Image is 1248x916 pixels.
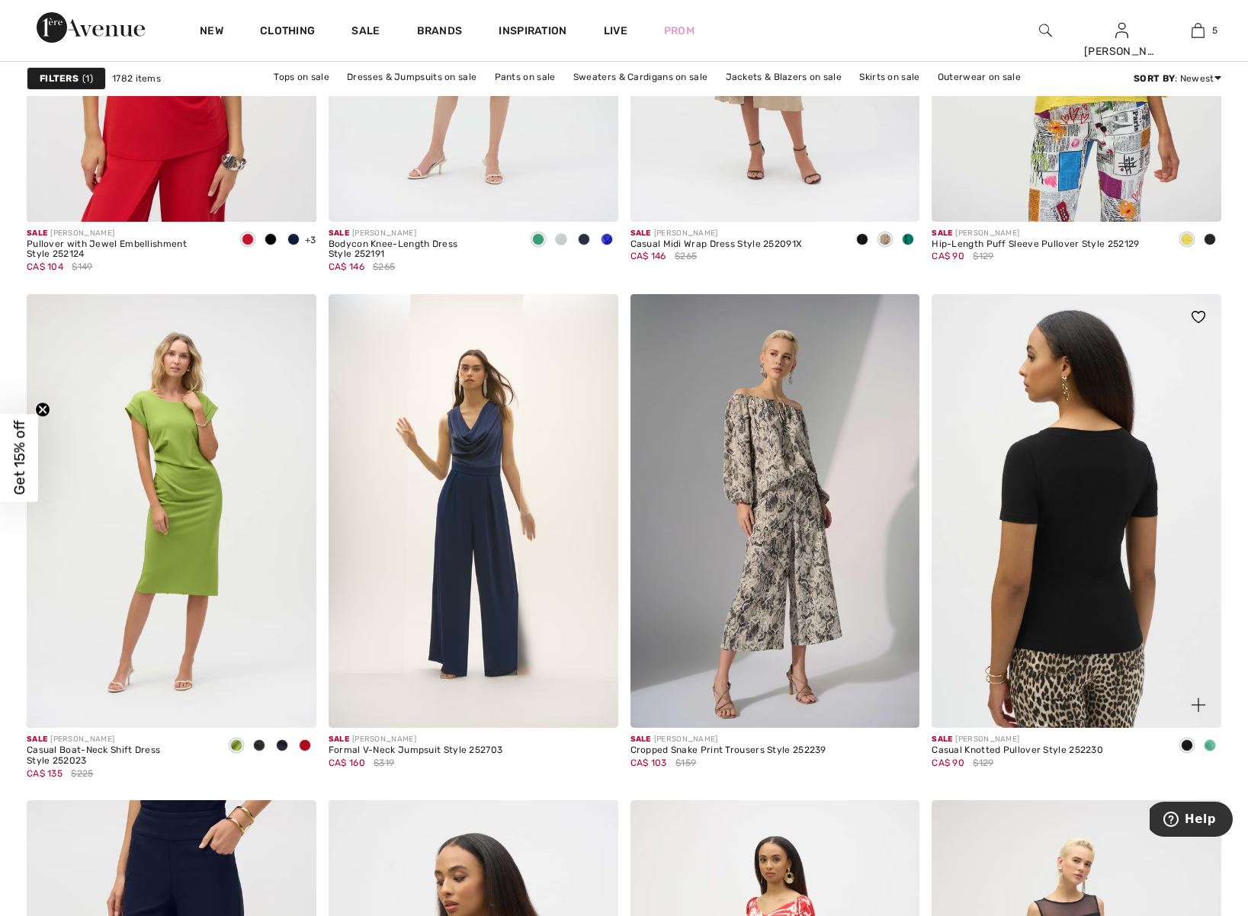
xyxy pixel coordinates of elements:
a: Sign In [1115,23,1128,37]
span: CA$ 160 [329,757,365,768]
a: Casual Knotted Pullover Style 252230. Black [932,294,1221,729]
button: Close teaser [35,402,50,418]
div: [PERSON_NAME] [932,228,1139,239]
img: Formal V-Neck Jumpsuit Style 252703. Midnight Blue [329,294,618,729]
div: [PERSON_NAME] [1084,43,1159,59]
span: $149 [72,260,92,274]
span: Sale [932,229,952,238]
span: CA$ 103 [630,757,667,768]
div: Casual Midi Wrap Dress Style 252091X [630,239,803,250]
div: Cropped Snake Print Trousers Style 252239 [630,745,826,756]
a: Sale [351,24,380,40]
div: : Newest [1134,72,1221,85]
img: Cropped Snake Print Trousers Style 252239. Beige/multi [630,294,920,729]
div: [PERSON_NAME] [630,228,803,239]
a: Skirts on sale [852,67,927,87]
span: CA$ 90 [932,251,964,261]
div: Pullover with Jewel Embellishment Style 252124 [27,239,224,261]
div: [PERSON_NAME] [27,228,224,239]
img: plus_v2.svg [1192,698,1205,712]
span: $159 [675,756,696,770]
div: Garden green [897,228,919,253]
span: CA$ 104 [27,261,63,272]
div: Black [248,734,271,759]
div: Black [851,228,874,253]
span: CA$ 146 [630,251,666,261]
span: CA$ 146 [329,261,364,272]
div: Midnight Blue [271,734,294,759]
a: Brands [417,24,463,40]
div: Black [1176,734,1198,759]
div: Casual Boat-Neck Shift Dress Style 252023 [27,745,213,767]
span: 1 [82,72,93,85]
div: Hip-Length Puff Sleeve Pullover Style 252129 [932,239,1139,250]
span: CA$ 135 [27,768,63,779]
div: [PERSON_NAME] [932,734,1103,745]
span: $265 [675,249,697,263]
div: [PERSON_NAME] [630,734,826,745]
div: [PERSON_NAME] [329,228,515,239]
div: Royal Sapphire 163 [595,228,618,253]
iframe: Opens a widget where you can find more information [1150,802,1233,840]
a: Clothing [260,24,315,40]
img: My Info [1115,21,1128,40]
a: Tops on sale [266,67,337,87]
div: Bodycon Knee-Length Dress Style 252191 [329,239,515,261]
a: Outerwear on sale [930,67,1028,87]
span: $225 [71,767,93,780]
div: Parchment [874,228,897,253]
strong: Filters [40,72,79,85]
div: Radiant red [294,734,316,759]
div: Citrus [1176,228,1198,253]
a: Prom [664,23,695,39]
span: Sale [27,229,47,238]
div: Casual Knotted Pullover Style 252230 [932,745,1103,756]
span: 1782 items [112,72,161,85]
div: Formal V-Neck Jumpsuit Style 252703 [329,745,503,756]
span: $265 [373,260,395,274]
a: Jackets & Blazers on sale [718,67,850,87]
img: Casual Boat-Neck Shift Dress Style 252023. Greenery [27,294,316,729]
div: Garden green [1198,734,1221,759]
a: New [200,24,223,40]
a: 5 [1160,21,1235,40]
span: Sale [630,735,651,744]
span: 5 [1212,24,1218,37]
span: Inspiration [499,24,566,40]
div: Garden green [527,228,550,253]
span: Sale [630,229,651,238]
div: Radiant red [236,228,259,253]
div: Black [259,228,282,253]
img: heart_black_full.svg [1192,311,1205,323]
span: Get 15% off [11,421,28,495]
span: $319 [374,756,394,770]
div: [PERSON_NAME] [329,734,503,745]
strong: Sort By [1134,73,1175,84]
a: Pants on sale [487,67,563,87]
span: $129 [973,756,993,770]
div: Black [1198,228,1221,253]
span: Sale [329,735,349,744]
span: Sale [329,229,349,238]
a: Live [604,23,627,39]
div: Midnight Blue [282,228,305,253]
span: CA$ 90 [932,757,964,768]
span: Sale [932,735,952,744]
div: Vanilla 30 [550,228,573,253]
span: Sale [27,735,47,744]
div: Greenery [225,734,248,759]
div: [PERSON_NAME] [27,734,213,745]
img: 1ère Avenue [37,12,145,43]
span: $129 [973,249,993,263]
div: Midnight Blue [573,228,595,253]
a: Sweaters & Cardigans on sale [566,67,715,87]
a: Dresses & Jumpsuits on sale [339,67,484,87]
img: My Bag [1192,21,1205,40]
img: search the website [1039,21,1052,40]
span: +3 [305,235,316,245]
